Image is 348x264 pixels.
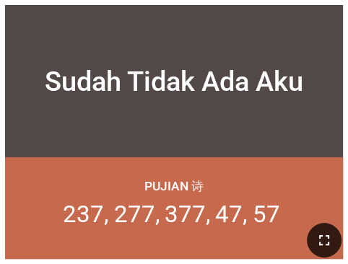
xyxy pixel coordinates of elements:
[63,200,108,228] li: 237
[165,200,210,228] li: 377
[45,66,303,97] div: Sudah Tidak Ada Aku
[252,200,279,228] li: 57
[215,200,247,228] li: 47
[114,200,160,228] li: 277
[144,177,204,195] p: Pujian 诗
